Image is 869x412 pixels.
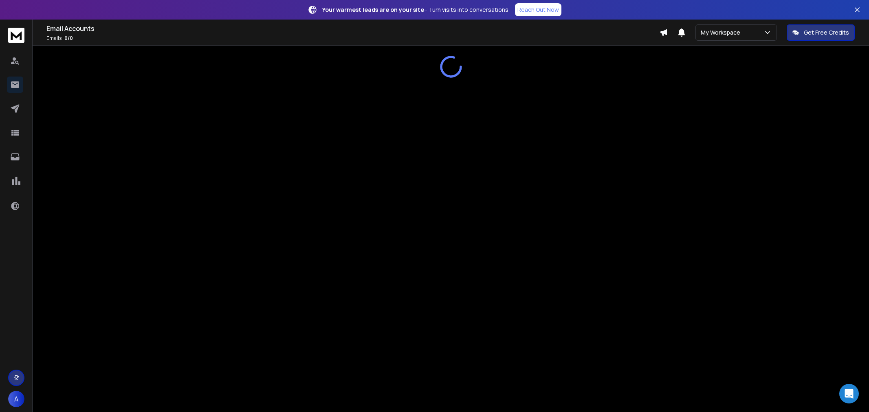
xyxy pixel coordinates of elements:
[322,6,424,13] strong: Your warmest leads are on your site
[787,24,855,41] button: Get Free Credits
[701,28,744,37] p: My Workspace
[322,6,508,14] p: – Turn visits into conversations
[64,35,73,42] span: 0 / 0
[804,28,849,37] p: Get Free Credits
[839,384,859,403] div: Open Intercom Messenger
[8,28,24,43] img: logo
[46,24,660,33] h1: Email Accounts
[8,391,24,407] button: A
[517,6,559,14] p: Reach Out Now
[46,35,660,42] p: Emails :
[515,3,561,16] a: Reach Out Now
